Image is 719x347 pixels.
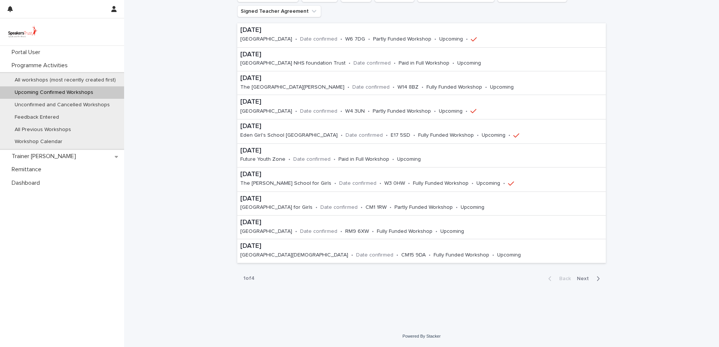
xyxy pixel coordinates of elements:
[320,204,358,211] p: Date confirmed
[399,60,449,66] p: Paid in Full Workshop
[240,84,344,91] p: The [GEOGRAPHIC_DATA][PERSON_NAME]
[386,132,388,139] p: •
[392,156,394,163] p: •
[397,156,421,163] p: Upcoming
[457,60,481,66] p: Upcoming
[240,156,285,163] p: Future Youth Zone
[542,275,574,282] button: Back
[346,132,383,139] p: Date confirmed
[577,276,593,281] span: Next
[345,36,365,42] p: W6 7DG
[9,139,68,145] p: Workshop Calendar
[237,119,606,144] a: [DATE]Eden Girl's School [GEOGRAPHIC_DATA]•Date confirmed•E17 5SD•Fully Funded Workshop•Upcoming•
[240,170,535,179] p: [DATE]
[394,60,396,66] p: •
[240,51,502,59] p: [DATE]
[391,132,410,139] p: E17 5SD
[240,147,442,155] p: [DATE]
[9,77,122,83] p: All workshops (most recently created first)
[413,180,469,187] p: Fully Funded Workshop
[472,180,473,187] p: •
[476,180,500,187] p: Upcoming
[240,180,331,187] p: The [PERSON_NAME] School for Girls
[340,228,342,235] p: •
[353,60,391,66] p: Date confirmed
[452,60,454,66] p: •
[237,167,606,192] a: [DATE]The [PERSON_NAME] School for Girls•Date confirmed•W3 0HW•Fully Funded Workshop•Upcoming•
[482,132,505,139] p: Upcoming
[345,228,369,235] p: RM9 6XW
[240,122,540,131] p: [DATE]
[237,144,606,167] a: [DATE]Future Youth Zone•Date confirmed•Paid in Full Workshop•Upcoming
[240,242,542,250] p: [DATE]
[240,108,292,115] p: [GEOGRAPHIC_DATA]
[426,84,482,91] p: Fully Funded Workshop
[237,269,261,288] p: 1 of 4
[497,252,521,258] p: Upcoming
[9,49,46,56] p: Portal User
[434,108,436,115] p: •
[434,36,436,42] p: •
[9,127,77,133] p: All Previous Workshops
[9,102,116,108] p: Unconfirmed and Cancelled Workshops
[574,275,606,282] button: Next
[295,108,297,115] p: •
[402,334,440,338] a: Powered By Stacker
[384,180,405,187] p: W3 0HW
[373,108,431,115] p: Partly Funded Workshop
[240,132,338,139] p: Eden Girl's School [GEOGRAPHIC_DATA]
[240,204,312,211] p: [GEOGRAPHIC_DATA] for Girls
[340,108,342,115] p: •
[240,252,348,258] p: [GEOGRAPHIC_DATA][DEMOGRAPHIC_DATA]
[422,84,423,91] p: •
[361,204,363,211] p: •
[373,36,431,42] p: Partly Funded Workshop
[503,180,505,187] p: •
[408,180,410,187] p: •
[347,84,349,91] p: •
[240,98,498,106] p: [DATE]
[485,84,487,91] p: •
[237,192,606,216] a: [DATE][GEOGRAPHIC_DATA] for Girls•Date confirmed•CM1 1RW•Partly Funded Workshop•Upcoming
[288,156,290,163] p: •
[413,132,415,139] p: •
[466,36,468,42] p: •
[356,252,393,258] p: Date confirmed
[334,156,335,163] p: •
[240,36,292,42] p: [GEOGRAPHIC_DATA]
[300,228,337,235] p: Date confirmed
[9,62,74,69] p: Programme Activities
[372,228,374,235] p: •
[338,156,389,163] p: Paid in Full Workshop
[349,60,350,66] p: •
[390,204,391,211] p: •
[368,108,370,115] p: •
[477,132,479,139] p: •
[393,84,394,91] p: •
[434,252,489,258] p: Fully Funded Workshop
[341,132,343,139] p: •
[429,252,431,258] p: •
[9,180,46,187] p: Dashboard
[237,5,321,17] button: Signed Teacher Agreement
[240,219,485,227] p: [DATE]
[490,84,514,91] p: Upcoming
[316,204,317,211] p: •
[377,228,432,235] p: Fully Funded Workshop
[466,108,467,115] p: •
[237,239,606,263] a: [DATE][GEOGRAPHIC_DATA][DEMOGRAPHIC_DATA]•Date confirmed•CM15 9DA•Fully Funded Workshop•Upcoming
[293,156,331,163] p: Date confirmed
[9,166,47,173] p: Remittance
[435,228,437,235] p: •
[300,108,337,115] p: Date confirmed
[237,48,606,71] a: [DATE][GEOGRAPHIC_DATA] NHS foundation Trust•Date confirmed•Paid in Full Workshop•Upcoming
[351,252,353,258] p: •
[237,71,606,95] a: [DATE]The [GEOGRAPHIC_DATA][PERSON_NAME]•Date confirmed•W14 8BZ•Fully Funded Workshop•Upcoming
[394,204,453,211] p: Partly Funded Workshop
[6,24,39,39] img: UVamC7uQTJC0k9vuxGLS
[418,132,474,139] p: Fully Funded Workshop
[339,180,376,187] p: Date confirmed
[461,204,484,211] p: Upcoming
[379,180,381,187] p: •
[295,36,297,42] p: •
